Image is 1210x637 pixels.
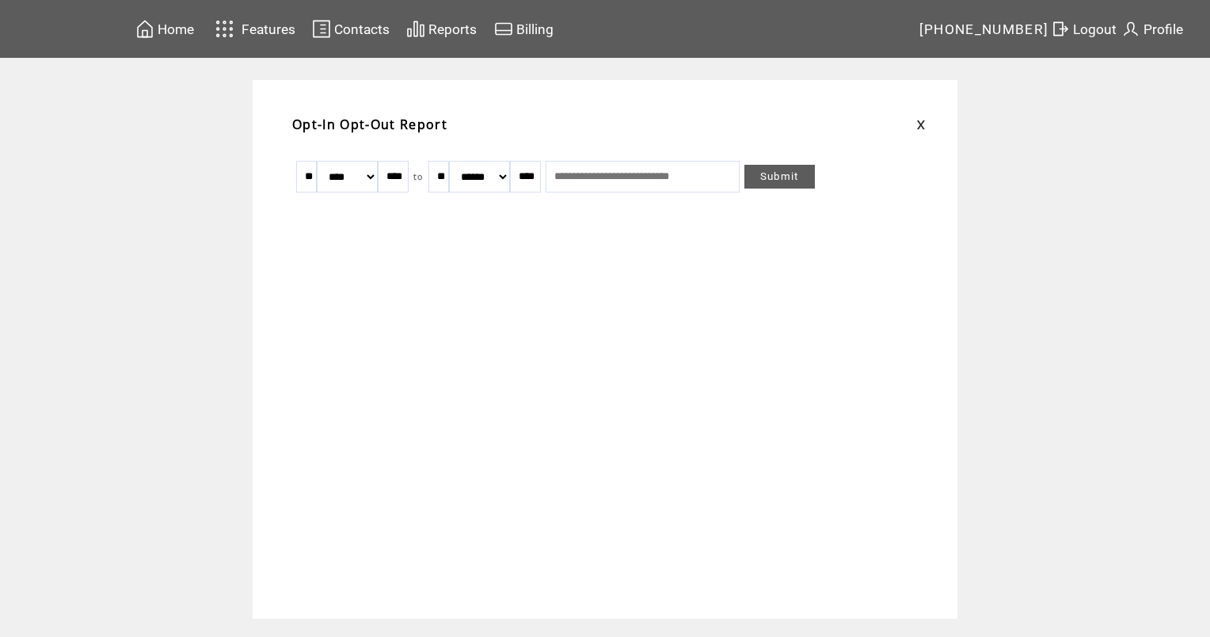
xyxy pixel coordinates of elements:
[1121,19,1140,39] img: profile.svg
[211,16,238,42] img: features.svg
[1143,21,1183,37] span: Profile
[516,21,554,37] span: Billing
[312,19,331,39] img: contacts.svg
[334,21,390,37] span: Contacts
[158,21,194,37] span: Home
[1048,17,1119,41] a: Logout
[413,171,424,182] span: to
[1073,21,1117,37] span: Logout
[492,17,556,41] a: Billing
[428,21,477,37] span: Reports
[208,13,298,44] a: Features
[292,116,447,133] span: Opt-In Opt-Out Report
[133,17,196,41] a: Home
[494,19,513,39] img: creidtcard.svg
[744,165,815,189] a: Submit
[242,21,295,37] span: Features
[404,17,479,41] a: Reports
[406,19,425,39] img: chart.svg
[1051,19,1070,39] img: exit.svg
[1119,17,1185,41] a: Profile
[919,21,1049,37] span: [PHONE_NUMBER]
[135,19,154,39] img: home.svg
[310,17,392,41] a: Contacts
